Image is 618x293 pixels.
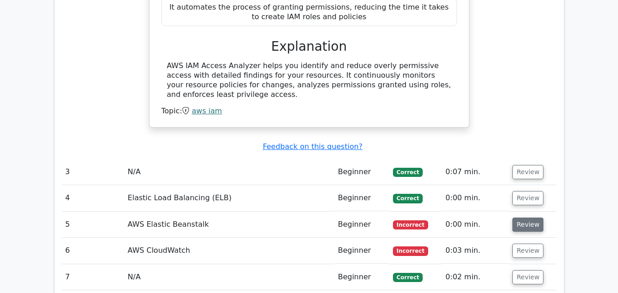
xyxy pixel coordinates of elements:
td: 3 [62,159,124,185]
td: 0:02 min. [442,264,509,290]
td: AWS CloudWatch [124,238,334,264]
div: AWS IAM Access Analyzer helps you identify and reduce overly permissive access with detailed find... [167,61,451,99]
button: Review [512,244,543,258]
a: aws iam [192,107,222,115]
td: Beginner [334,185,389,211]
button: Review [512,270,543,284]
td: N/A [124,264,334,290]
td: 0:00 min. [442,212,509,238]
td: Beginner [334,212,389,238]
td: 0:00 min. [442,185,509,211]
button: Review [512,218,543,232]
button: Review [512,191,543,205]
td: 6 [62,238,124,264]
span: Correct [393,194,423,203]
td: 0:07 min. [442,159,509,185]
span: Incorrect [393,220,428,229]
td: Beginner [334,159,389,185]
td: 0:03 min. [442,238,509,264]
td: AWS Elastic Beanstalk [124,212,334,238]
h3: Explanation [167,39,451,54]
span: Correct [393,273,423,282]
div: Topic: [161,107,457,116]
td: Beginner [334,238,389,264]
td: 7 [62,264,124,290]
td: 4 [62,185,124,211]
span: Correct [393,168,423,177]
td: N/A [124,159,334,185]
a: Feedback on this question? [263,142,362,151]
span: Incorrect [393,246,428,256]
td: Elastic Load Balancing (ELB) [124,185,334,211]
td: Beginner [334,264,389,290]
button: Review [512,165,543,179]
td: 5 [62,212,124,238]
